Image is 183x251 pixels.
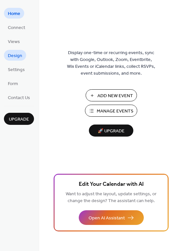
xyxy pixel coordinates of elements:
span: Contact Us [8,95,30,101]
button: Upgrade [4,113,34,125]
span: Display one-time or recurring events, sync with Google, Outlook, Zoom, Eventbrite, Wix Events or ... [67,50,155,77]
span: Upgrade [9,116,29,123]
span: Want to adjust the layout, update settings, or change the design? The assistant can help. [66,190,157,205]
span: Design [8,52,22,59]
a: Home [4,8,24,19]
span: Edit Your Calendar with AI [79,180,144,189]
span: Open AI Assistant [89,215,125,222]
a: Settings [4,64,29,75]
span: Add New Event [97,93,133,99]
span: Settings [8,66,25,73]
button: Add New Event [86,89,137,101]
button: Open AI Assistant [79,210,144,225]
span: Connect [8,24,25,31]
span: Home [8,10,20,17]
span: Views [8,38,20,45]
a: Form [4,78,22,89]
span: 🚀 Upgrade [93,127,129,136]
a: Connect [4,22,29,33]
a: Contact Us [4,92,34,103]
span: Form [8,81,18,87]
button: Manage Events [85,105,137,117]
a: Views [4,36,24,47]
button: 🚀 Upgrade [89,125,133,137]
a: Design [4,50,26,61]
span: Manage Events [97,108,133,115]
